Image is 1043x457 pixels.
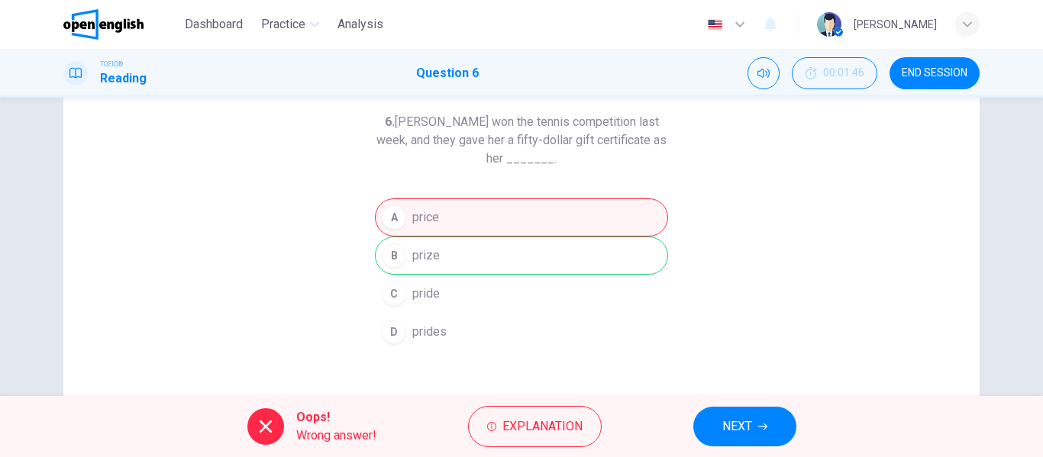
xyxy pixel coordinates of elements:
[255,11,325,38] button: Practice
[890,57,980,89] button: END SESSION
[179,11,249,38] button: Dashboard
[902,67,967,79] span: END SESSION
[748,57,780,89] div: Mute
[375,113,668,168] h6: [PERSON_NAME] won the tennis competition last week, and they gave her a fifty-dollar gift certifi...
[100,69,147,88] h1: Reading
[823,67,864,79] span: 00:01:46
[331,11,389,38] button: Analysis
[502,416,583,437] span: Explanation
[385,114,395,129] strong: 6.
[296,408,376,426] span: Oops!
[693,407,796,446] button: NEXT
[792,57,877,89] button: 00:01:46
[722,416,752,437] span: NEXT
[100,59,123,69] span: TOEIC®
[416,64,479,82] h1: Question 6
[185,15,243,34] span: Dashboard
[817,12,841,37] img: Profile picture
[63,9,179,40] a: OpenEnglish logo
[296,426,376,445] span: Wrong answer!
[261,15,305,34] span: Practice
[337,15,383,34] span: Analysis
[63,9,144,40] img: OpenEnglish logo
[854,15,937,34] div: [PERSON_NAME]
[706,19,725,31] img: en
[468,406,602,447] button: Explanation
[792,57,877,89] div: Hide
